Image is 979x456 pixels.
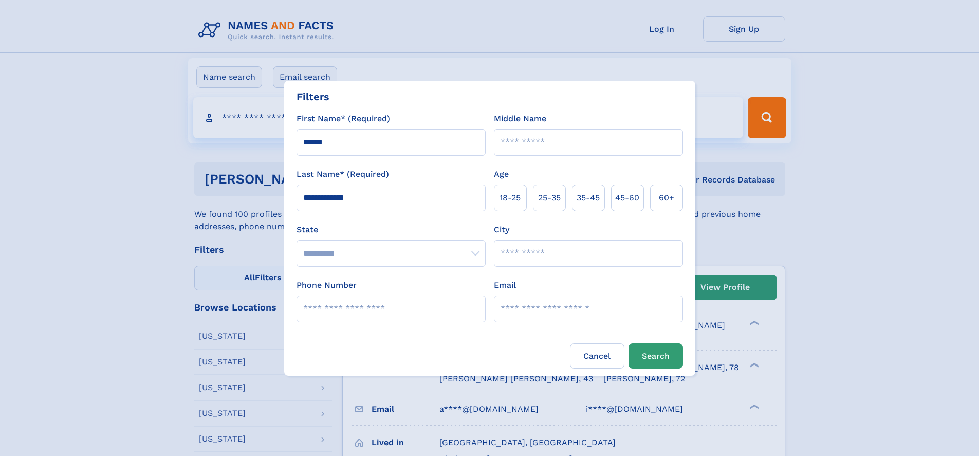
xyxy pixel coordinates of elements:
[494,113,546,125] label: Middle Name
[659,192,674,204] span: 60+
[494,224,509,236] label: City
[297,279,357,291] label: Phone Number
[297,224,486,236] label: State
[570,343,624,369] label: Cancel
[538,192,561,204] span: 25‑35
[297,89,329,104] div: Filters
[494,168,509,180] label: Age
[297,168,389,180] label: Last Name* (Required)
[297,113,390,125] label: First Name* (Required)
[629,343,683,369] button: Search
[615,192,639,204] span: 45‑60
[577,192,600,204] span: 35‑45
[500,192,521,204] span: 18‑25
[494,279,516,291] label: Email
